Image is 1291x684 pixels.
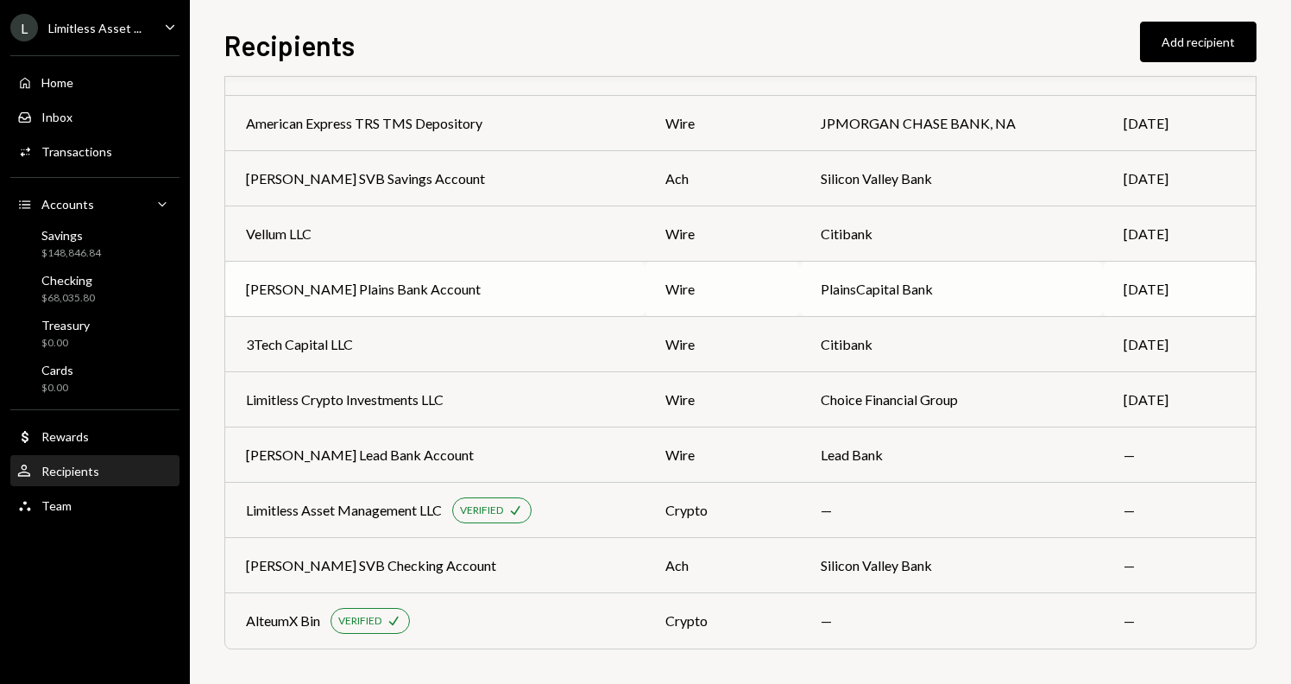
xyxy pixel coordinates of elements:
[41,363,73,377] div: Cards
[246,611,320,631] div: AlteumX Bin
[246,224,312,244] div: Vellum LLC
[665,389,779,410] div: wire
[41,498,72,513] div: Team
[800,317,1103,372] td: Citibank
[41,144,112,159] div: Transactions
[10,188,179,219] a: Accounts
[41,228,101,243] div: Savings
[41,273,95,288] div: Checking
[10,101,179,132] a: Inbox
[41,110,72,124] div: Inbox
[10,14,38,41] div: L
[800,483,1103,538] td: —
[1103,593,1256,649] td: —
[246,113,482,134] div: American Express TRS TMS Depository
[665,500,779,521] div: crypto
[800,151,1103,206] td: Silicon Valley Bank
[665,445,779,465] div: wire
[1103,538,1256,593] td: —
[800,427,1103,483] td: Lead Bank
[10,136,179,167] a: Transactions
[41,318,90,332] div: Treasury
[10,490,179,521] a: Team
[1140,22,1256,62] button: Add recipient
[246,389,444,410] div: Limitless Crypto Investments LLC
[800,206,1103,262] td: Citibank
[665,224,779,244] div: wire
[246,500,442,521] div: Limitless Asset Management LLC
[41,429,89,444] div: Rewards
[800,593,1103,649] td: —
[1103,96,1256,151] td: [DATE]
[246,445,474,465] div: [PERSON_NAME] Lead Bank Account
[1103,427,1256,483] td: —
[48,21,142,35] div: Limitless Asset ...
[665,611,779,631] div: crypto
[800,538,1103,593] td: Silicon Valley Bank
[800,372,1103,427] td: Choice Financial Group
[1103,483,1256,538] td: —
[246,279,481,300] div: [PERSON_NAME] Plains Bank Account
[665,168,779,189] div: ach
[10,223,179,264] a: Savings$148,846.84
[10,358,179,399] a: Cards$0.00
[246,334,353,355] div: 3Tech Capital LLC
[41,75,73,90] div: Home
[1103,206,1256,262] td: [DATE]
[665,279,779,300] div: wire
[460,503,503,518] div: VERIFIED
[41,246,101,261] div: $148,846.84
[10,66,179,98] a: Home
[246,168,485,189] div: [PERSON_NAME] SVB Savings Account
[224,28,355,62] h1: Recipients
[41,336,90,351] div: $0.00
[665,334,779,355] div: wire
[41,381,73,396] div: $0.00
[41,464,99,478] div: Recipients
[41,197,94,212] div: Accounts
[10,268,179,309] a: Checking$68,035.80
[41,291,95,306] div: $68,035.80
[10,421,179,452] a: Rewards
[338,614,381,629] div: VERIFIED
[665,113,779,134] div: wire
[800,96,1103,151] td: JPMORGAN CHASE BANK, NA
[1103,262,1256,317] td: [DATE]
[800,262,1103,317] td: PlainsCapital Bank
[1103,151,1256,206] td: [DATE]
[1103,372,1256,427] td: [DATE]
[246,555,496,576] div: [PERSON_NAME] SVB Checking Account
[10,313,179,354] a: Treasury$0.00
[10,455,179,486] a: Recipients
[665,555,779,576] div: ach
[1103,317,1256,372] td: [DATE]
